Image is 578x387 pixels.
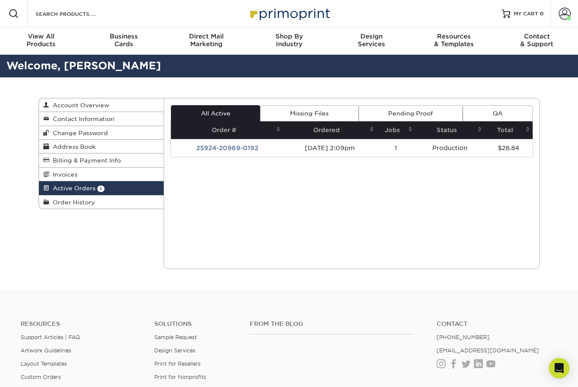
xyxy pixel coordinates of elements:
a: Active Orders 1 [39,181,164,195]
a: Support Articles | FAQ [21,334,80,340]
span: Invoices [49,171,78,178]
th: Order # [171,121,283,139]
a: BusinessCards [83,27,165,55]
a: Invoices [39,168,164,181]
span: Direct Mail [165,32,248,40]
div: Marketing [165,32,248,48]
h4: From the Blog [250,320,414,328]
span: 0 [540,11,544,17]
th: Jobs [377,121,416,139]
a: Direct MailMarketing [165,27,248,55]
span: Account Overview [49,102,109,109]
div: Open Intercom Messenger [549,358,569,378]
td: $28.84 [485,139,532,157]
td: [DATE] 2:09pm [283,139,377,157]
div: Industry [248,32,330,48]
a: Resources& Templates [413,27,496,55]
a: Print for Nonprofits [154,374,206,380]
span: Design [330,32,413,40]
h4: Solutions [154,320,237,328]
th: Ordered [283,121,377,139]
a: Account Overview [39,98,164,112]
a: All Active [171,105,260,121]
span: Order History [49,199,95,206]
a: Billing & Payment Info [39,154,164,167]
a: Order History [39,195,164,209]
th: Total [485,121,532,139]
span: Contact Information [49,115,114,122]
a: Design Services [154,347,195,354]
td: Production [415,139,485,157]
span: Shop By [248,32,330,40]
a: Pending Proof [359,105,463,121]
span: MY CART [514,10,538,18]
span: 1 [97,186,105,192]
a: Print for Resellers [154,360,201,367]
span: Address Book [49,143,96,150]
a: Contact [437,320,557,328]
h4: Resources [21,320,141,328]
span: Billing & Payment Info [49,157,121,164]
a: Missing Files [260,105,358,121]
input: SEARCH PRODUCTS..... [35,9,118,19]
a: Artwork Guidelines [21,347,71,354]
a: Contact Information [39,112,164,126]
td: 25924-20969-0192 [171,139,283,157]
a: DesignServices [330,27,413,55]
span: Change Password [49,130,108,136]
a: Address Book [39,140,164,154]
span: Resources [413,32,496,40]
div: & Templates [413,32,496,48]
span: Contact [495,32,578,40]
a: Contact& Support [495,27,578,55]
a: [PHONE_NUMBER] [437,334,490,340]
div: Cards [83,32,165,48]
div: & Support [495,32,578,48]
a: Shop ByIndustry [248,27,330,55]
span: Business [83,32,165,40]
img: Primoprint [246,4,332,23]
span: Active Orders [49,185,96,192]
a: Change Password [39,126,164,140]
a: QA [463,105,532,121]
a: [EMAIL_ADDRESS][DOMAIN_NAME] [437,347,539,354]
th: Status [415,121,485,139]
td: 1 [377,139,416,157]
a: Sample Request [154,334,197,340]
div: Services [330,32,413,48]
